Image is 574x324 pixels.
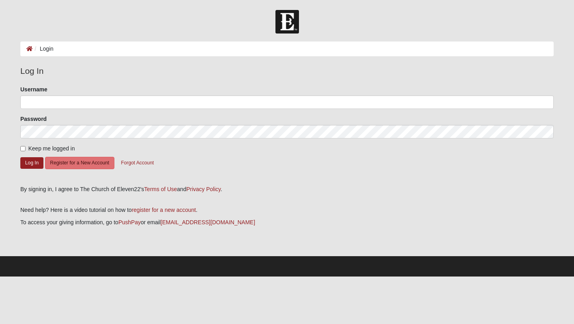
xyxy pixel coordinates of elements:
a: Privacy Policy [186,186,220,192]
li: Login [33,45,53,53]
a: register for a new account [132,207,196,213]
img: Church of Eleven22 Logo [275,10,299,34]
a: [EMAIL_ADDRESS][DOMAIN_NAME] [161,219,255,225]
label: Username [20,85,47,93]
button: Register for a New Account [45,157,114,169]
span: Keep me logged in [28,145,75,152]
label: Password [20,115,47,123]
a: Terms of Use [144,186,177,192]
a: PushPay [118,219,141,225]
p: Need help? Here is a video tutorial on how to . [20,206,554,214]
p: To access your giving information, go to or email [20,218,554,227]
button: Forgot Account [116,157,159,169]
input: Keep me logged in [20,146,26,151]
legend: Log In [20,65,554,77]
div: By signing in, I agree to The Church of Eleven22's and . [20,185,554,194]
button: Log In [20,157,43,169]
